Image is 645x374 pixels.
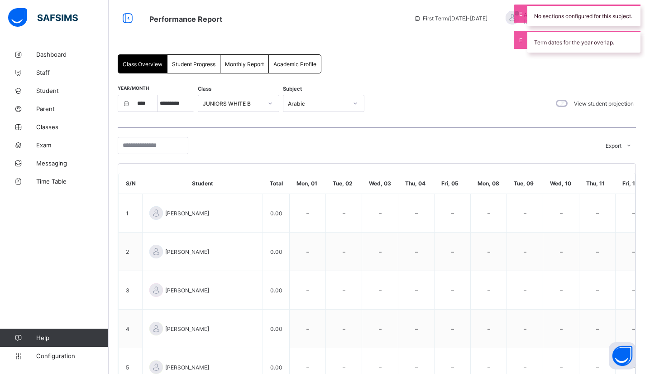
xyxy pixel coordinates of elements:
td: – [579,233,616,271]
td: – [579,194,616,233]
td: – [471,271,507,310]
td: – [507,271,543,310]
span: Student [36,87,109,94]
span: Monthly Report [225,61,264,68]
img: safsims [8,8,78,27]
td: – [362,233,398,271]
td: – [362,310,398,348]
span: Time Table [36,178,109,185]
th: S/N [119,173,143,194]
span: Tue, 02 [333,180,355,187]
td: – [398,271,435,310]
td: – [579,271,616,310]
th: Student [143,173,263,194]
td: – [326,233,362,271]
span: Configuration [36,352,108,359]
td: – [435,310,471,348]
td: – [543,233,579,271]
td: – [435,271,471,310]
span: Fri, 12 [622,180,645,187]
td: – [435,194,471,233]
td: – [362,194,398,233]
th: Total [263,173,290,194]
span: Performance Report [149,15,222,24]
td: – [398,233,435,271]
td: 0.00 [263,194,290,233]
td: – [290,271,326,310]
td: 4 [119,310,143,348]
div: Term dates for the year overlap. [527,31,640,53]
td: – [471,233,507,271]
span: Subject [283,86,302,92]
td: – [398,194,435,233]
span: [PERSON_NAME] [165,210,256,217]
td: – [543,194,579,233]
span: Exam [36,141,109,149]
td: – [507,233,543,271]
td: – [326,271,362,310]
span: Wed, 10 [550,180,573,187]
span: Year/Month [118,85,149,91]
span: Dashboard [36,51,109,58]
td: – [471,310,507,348]
td: – [507,194,543,233]
span: Staff [36,69,109,76]
span: Thu, 04 [405,180,428,187]
span: Messaging [36,160,109,167]
span: Academic Profile [273,61,316,68]
button: Open asap [609,342,636,369]
td: – [543,310,579,348]
td: – [507,310,543,348]
span: Classes [36,123,109,131]
td: – [290,194,326,233]
span: [PERSON_NAME] [165,287,256,294]
td: 2 [119,233,143,271]
td: – [579,310,616,348]
td: – [435,233,471,271]
span: Help [36,334,108,341]
span: Mon, 08 [478,180,500,187]
span: Student Progress [172,61,215,68]
span: [PERSON_NAME] [165,364,256,371]
div: AyishaSalami [497,11,623,26]
div: Arabic [288,100,348,107]
span: Thu, 11 [586,180,609,187]
div: No sections configured for this subject. [527,5,640,26]
div: JUNIORS WHITE B [203,100,263,107]
td: – [326,194,362,233]
span: Fri, 05 [441,180,464,187]
span: Class Overview [123,61,162,68]
span: [PERSON_NAME] [165,325,256,332]
td: – [398,310,435,348]
td: – [290,310,326,348]
span: [PERSON_NAME] [165,248,256,255]
td: – [471,194,507,233]
td: – [326,310,362,348]
span: Wed, 03 [369,180,392,187]
td: 0.00 [263,271,290,310]
td: 3 [119,271,143,310]
td: – [362,271,398,310]
span: Tue, 09 [514,180,536,187]
span: Parent [36,105,109,112]
td: 1 [119,194,143,233]
label: View student projection [574,100,634,107]
span: Mon, 01 [296,180,319,187]
td: – [290,233,326,271]
span: Class [198,86,211,92]
td: 0.00 [263,310,290,348]
span: Export [606,142,621,149]
td: – [543,271,579,310]
span: session/term information [414,15,487,22]
td: 0.00 [263,233,290,271]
